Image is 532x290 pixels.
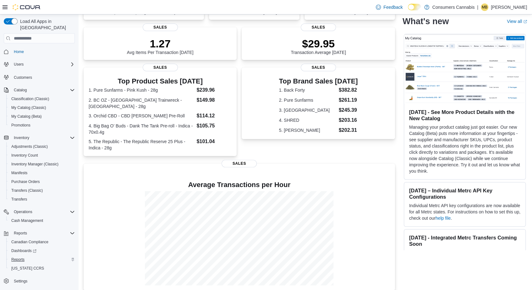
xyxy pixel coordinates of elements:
a: Purchase Orders [9,178,42,185]
span: Washington CCRS [9,265,75,272]
p: Starting [DATE], store-to-store transfers can now be integrated with Metrc using in [GEOGRAPHIC_D... [409,249,520,287]
span: Settings [14,279,27,284]
span: Sales [301,24,336,31]
a: View allExternal link [507,19,527,24]
button: Reports [11,229,30,237]
span: Manifests [9,169,75,177]
a: Inventory Manager (Classic) [9,160,61,168]
p: $29.95 [291,37,346,50]
span: Home [14,49,24,54]
span: Dashboards [9,247,75,255]
span: Users [11,61,75,68]
dd: $101.04 [197,138,232,145]
dd: $261.19 [339,96,358,104]
button: Inventory [11,134,32,142]
a: Dashboards [9,247,39,255]
button: Users [1,60,77,69]
h3: [DATE] - See More Product Details with the New Catalog [409,109,520,121]
dd: $239.96 [197,86,232,94]
dd: $382.82 [339,86,358,94]
dt: 4. Big Bag O' Buds - Dank The Tank Pre-roll - Indica - 70x0.4g [89,123,194,135]
button: Classification (Classic) [6,94,77,103]
p: Consumers Cannabis [432,3,475,11]
span: Customers [11,73,75,81]
button: Reports [1,229,77,238]
dt: 3. Orchid CBD - CBD [PERSON_NAME] Pre-Roll [89,113,194,119]
span: My Catalog (Classic) [9,104,75,111]
div: Transaction Average [DATE] [291,37,346,55]
span: Promotions [11,123,30,128]
h3: [DATE] – Individual Metrc API Key Configurations [409,187,520,200]
img: Cova [13,4,41,10]
span: Cash Management [9,217,75,224]
span: Transfers [11,197,27,202]
a: Dashboards [6,246,77,255]
dd: $105.75 [197,122,232,130]
h2: What's new [403,16,449,26]
p: Managing your product catalog just got easier. Our new Catalog (Beta) puts more information at yo... [409,124,520,174]
button: Inventory [1,133,77,142]
a: Canadian Compliance [9,238,51,246]
span: Reports [11,229,75,237]
a: Home [11,48,26,56]
dt: 2. Pure Sunfarms [279,97,336,103]
p: 1.27 [127,37,194,50]
span: Inventory [11,134,75,142]
button: Promotions [6,121,77,130]
span: Load All Apps in [GEOGRAPHIC_DATA] [18,18,75,31]
a: Settings [11,277,30,285]
span: [US_STATE] CCRS [11,266,44,271]
dt: 5. [PERSON_NAME] [279,127,336,133]
h3: [DATE] - Integrated Metrc Transfers Coming Soon [409,234,520,247]
h3: Top Product Sales [DATE] [89,78,232,85]
dt: 2. BC OZ - [GEOGRAPHIC_DATA] Trainwreck - [GEOGRAPHIC_DATA] - 28g [89,97,194,110]
dd: $114.12 [197,112,232,120]
button: Transfers [6,195,77,204]
a: Cash Management [9,217,46,224]
button: Manifests [6,169,77,177]
span: Inventory Manager (Classic) [9,160,75,168]
a: Inventory Count [9,152,41,159]
span: Sales [143,24,178,31]
a: My Catalog (Beta) [9,113,44,120]
h4: Average Transactions per Hour [89,181,390,189]
span: Settings [11,277,75,285]
span: My Catalog (Classic) [11,105,46,110]
a: Transfers [9,196,30,203]
span: My Catalog (Beta) [9,113,75,120]
a: Promotions [9,121,33,129]
span: Transfers [9,196,75,203]
span: Home [11,48,75,56]
span: Adjustments (Classic) [11,144,48,149]
span: Purchase Orders [11,179,40,184]
span: My Catalog (Beta) [11,114,42,119]
dt: 3. [GEOGRAPHIC_DATA] [279,107,336,113]
a: Transfers (Classic) [9,187,45,194]
span: Transfers (Classic) [11,188,43,193]
span: Sales [222,160,257,167]
dd: $149.98 [197,96,232,104]
span: Purchase Orders [9,178,75,185]
span: Reports [14,231,27,236]
button: Inventory Manager (Classic) [6,160,77,169]
span: Canadian Compliance [9,238,75,246]
button: My Catalog (Beta) [6,112,77,121]
span: Inventory [14,135,29,140]
dd: $203.16 [339,116,358,124]
a: [US_STATE] CCRS [9,265,47,272]
button: Adjustments (Classic) [6,142,77,151]
span: Users [14,62,24,67]
button: Customers [1,72,77,82]
a: Feedback [373,1,405,13]
span: Classification (Classic) [11,96,49,101]
dt: 1. Pure Sunfarms - Pink Kush - 28g [89,87,194,93]
input: Dark Mode [408,4,421,10]
button: Inventory Count [6,151,77,160]
dt: 1. Back Forty [279,87,336,93]
span: Classification (Classic) [9,95,75,103]
button: Catalog [1,86,77,94]
dt: 5. The Republic - The Republic Reserve 25 Plus - Indica - 28g [89,138,194,151]
span: Catalog [14,88,27,93]
span: Inventory Count [11,153,38,158]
